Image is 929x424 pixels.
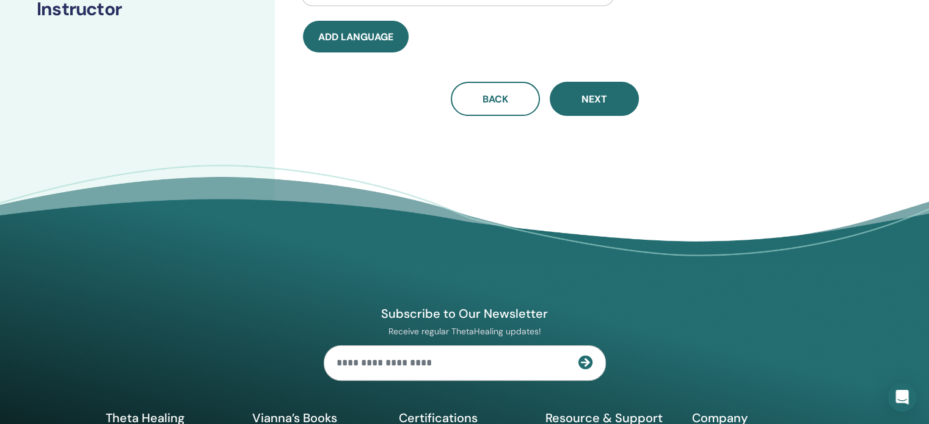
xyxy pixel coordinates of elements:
[550,82,639,116] button: Next
[324,306,606,322] h4: Subscribe to Our Newsletter
[324,326,606,337] p: Receive regular ThetaHealing updates!
[451,82,540,116] button: Back
[581,93,607,106] span: Next
[483,93,508,106] span: Back
[887,383,917,412] div: Open Intercom Messenger
[303,21,409,52] button: Add language
[318,31,393,43] span: Add language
